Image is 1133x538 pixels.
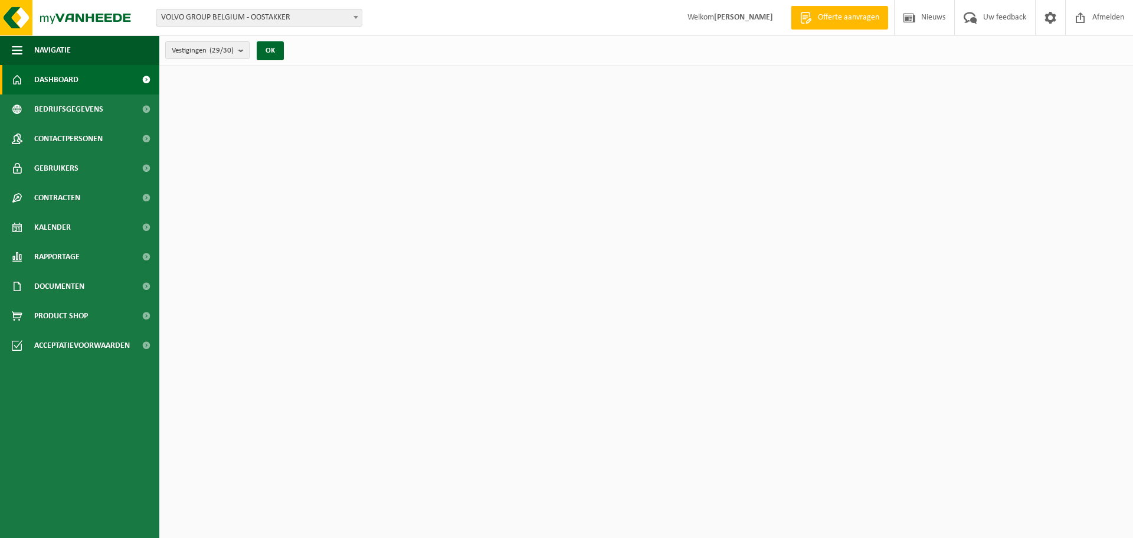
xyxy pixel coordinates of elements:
[34,35,71,65] span: Navigatie
[209,47,234,54] count: (29/30)
[257,41,284,60] button: OK
[34,183,80,213] span: Contracten
[165,41,250,59] button: Vestigingen(29/30)
[156,9,362,26] span: VOLVO GROUP BELGIUM - OOSTAKKER
[815,12,882,24] span: Offerte aanvragen
[156,9,362,27] span: VOLVO GROUP BELGIUM - OOSTAKKER
[34,242,80,272] span: Rapportage
[34,331,130,360] span: Acceptatievoorwaarden
[34,213,71,242] span: Kalender
[791,6,888,30] a: Offerte aanvragen
[34,301,88,331] span: Product Shop
[34,65,78,94] span: Dashboard
[172,42,234,60] span: Vestigingen
[34,272,84,301] span: Documenten
[34,124,103,154] span: Contactpersonen
[714,13,773,22] strong: [PERSON_NAME]
[34,154,78,183] span: Gebruikers
[34,94,103,124] span: Bedrijfsgegevens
